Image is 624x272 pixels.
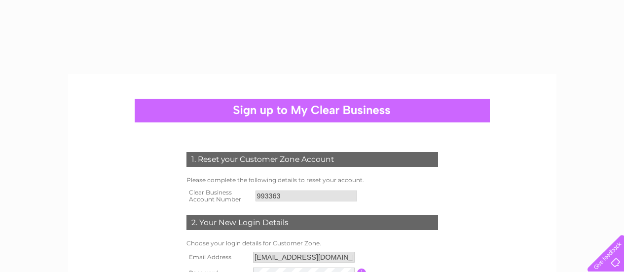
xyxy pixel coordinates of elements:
[184,237,440,249] td: Choose your login details for Customer Zone.
[184,174,440,186] td: Please complete the following details to reset your account.
[186,215,438,230] div: 2. Your New Login Details
[184,186,253,206] th: Clear Business Account Number
[186,152,438,167] div: 1. Reset your Customer Zone Account
[184,249,251,265] th: Email Address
